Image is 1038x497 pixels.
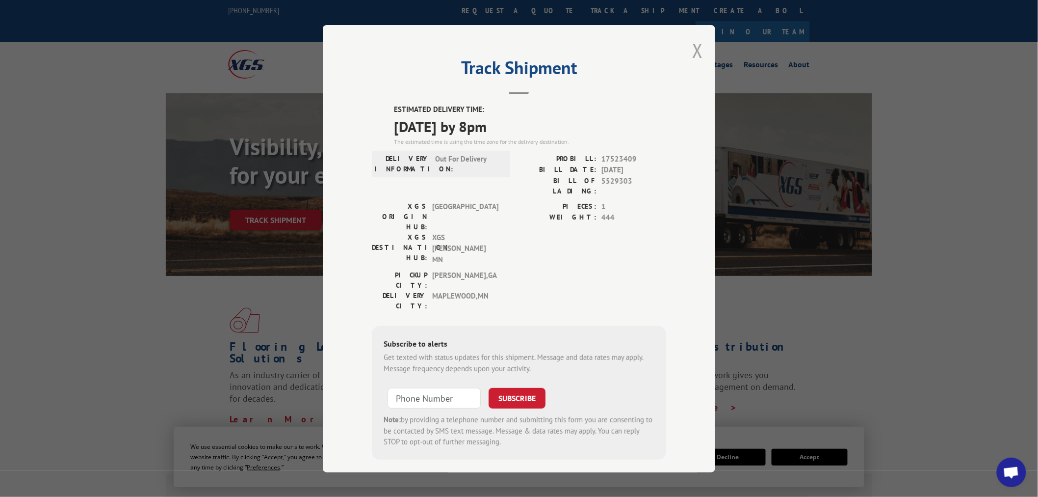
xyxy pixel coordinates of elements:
[384,352,654,374] div: Get texted with status updates for this shipment. Message and data rates may apply. Message frequ...
[997,458,1026,487] div: Open chat
[519,153,597,165] label: PROBILL:
[372,232,427,265] label: XGS DESTINATION HUB:
[394,115,666,137] span: [DATE] by 8pm
[388,388,481,409] input: Phone Number
[519,175,597,196] label: BILL OF LADING:
[601,153,666,165] span: 17523409
[375,153,430,174] label: DELIVERY INFORMATION:
[435,153,501,174] span: Out For Delivery
[432,232,498,265] span: XGS [PERSON_NAME] MN
[432,291,498,311] span: MAPLEWOOD , MN
[601,175,666,196] span: 5529303
[601,165,666,176] span: [DATE]
[519,201,597,212] label: PIECES:
[372,61,666,80] h2: Track Shipment
[519,212,597,223] label: WEIGHT:
[384,338,654,352] div: Subscribe to alerts
[372,291,427,311] label: DELIVERY CITY:
[601,201,666,212] span: 1
[384,414,654,448] div: by providing a telephone number and submitting this form you are consenting to be contacted by SM...
[384,415,401,424] strong: Note:
[394,137,666,146] div: The estimated time is using the time zone for the delivery destination.
[394,104,666,115] label: ESTIMATED DELIVERY TIME:
[489,388,545,409] button: SUBSCRIBE
[432,201,498,232] span: [GEOGRAPHIC_DATA]
[432,270,498,291] span: [PERSON_NAME] , GA
[372,270,427,291] label: PICKUP CITY:
[519,165,597,176] label: BILL DATE:
[692,37,703,63] button: Close modal
[372,201,427,232] label: XGS ORIGIN HUB:
[601,212,666,223] span: 444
